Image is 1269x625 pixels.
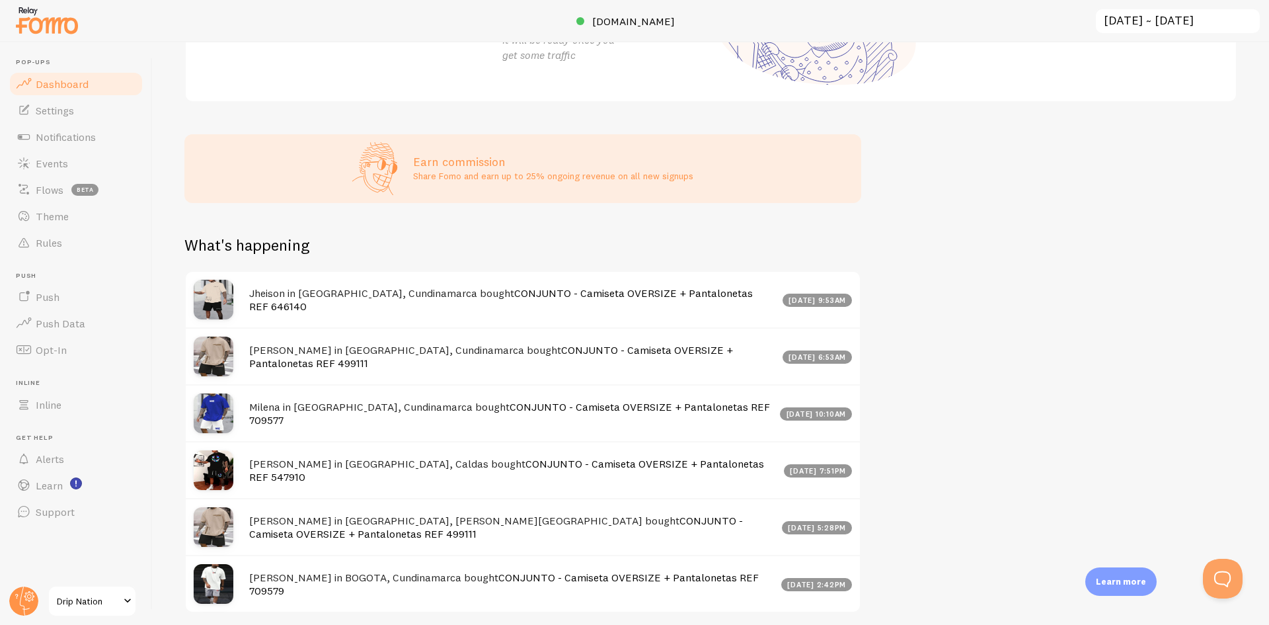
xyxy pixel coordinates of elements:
img: fomo-relay-logo-orange.svg [14,3,80,37]
a: CONJUNTO - Camiseta OVERSIZE + Pantalonetas REF 709577 [249,400,770,427]
a: Drip Nation [48,585,137,617]
div: Learn more [1085,567,1157,596]
a: Notifications [8,124,144,150]
span: Push [36,290,59,304]
a: Theme [8,203,144,229]
a: Support [8,499,144,525]
span: Inline [16,379,144,388]
p: Learn more [1096,575,1146,588]
a: CONJUNTO - Camiseta OVERSIZE + Pantalonetas REF 709579 [249,571,759,598]
a: CONJUNTO - Camiseta OVERSIZE + Pantalonetas REF 547910 [249,457,764,484]
span: Opt-In [36,343,67,356]
div: [DATE] 9:53am [783,294,853,307]
a: Events [8,150,144,177]
a: Inline [8,392,144,418]
a: Learn [8,472,144,499]
a: CONJUNTO - Camiseta OVERSIZE + Pantalonetas REF 499111 [249,343,733,370]
h4: [PERSON_NAME] in [GEOGRAPHIC_DATA], Caldas bought [249,457,776,484]
div: [DATE] 2:42pm [781,578,853,591]
span: Dashboard [36,77,89,91]
span: Notifications [36,130,96,144]
h4: Milena in [GEOGRAPHIC_DATA], Cundinamarca bought [249,400,772,427]
div: [DATE] 7:51pm [784,464,853,478]
h4: [PERSON_NAME] in [GEOGRAPHIC_DATA], Cundinamarca bought [249,343,775,370]
span: Drip Nation [57,593,120,609]
span: Events [36,157,68,170]
span: Flows [36,183,63,196]
p: It will be ready once you get some traffic [502,32,711,63]
svg: <p>Watch New Feature Tutorials!</p> [70,478,82,489]
span: Alerts [36,452,64,466]
span: Settings [36,104,74,117]
a: Push Data [8,310,144,337]
span: Inline [36,398,61,411]
span: Push [16,272,144,280]
h4: [PERSON_NAME] in BOGOTA, Cundinamarca bought [249,571,773,598]
a: Opt-In [8,337,144,363]
div: [DATE] 10:10am [780,407,852,421]
h2: What's happening [184,235,309,255]
span: Rules [36,236,62,249]
a: Alerts [8,446,144,472]
span: Support [36,505,75,519]
h4: Jheison in [GEOGRAPHIC_DATA], Cundinamarca bought [249,286,775,313]
iframe: Help Scout Beacon - Open [1203,559,1243,599]
h3: Earn commission [413,154,693,169]
div: [DATE] 5:28pm [782,521,853,534]
span: Theme [36,210,69,223]
h4: [PERSON_NAME] in [GEOGRAPHIC_DATA], [PERSON_NAME][GEOGRAPHIC_DATA] bought [249,514,774,541]
a: CONJUNTO - Camiseta OVERSIZE + Pantalonetas REF 499111 [249,514,743,541]
span: beta [71,184,98,196]
a: Settings [8,97,144,124]
a: Dashboard [8,71,144,97]
div: [DATE] 6:53am [783,351,853,364]
span: Push Data [36,317,85,330]
a: Rules [8,229,144,256]
span: Pop-ups [16,58,144,67]
p: Share Fomo and earn up to 25% ongoing revenue on all new signups [413,169,693,183]
a: Push [8,284,144,310]
span: Get Help [16,434,144,442]
a: CONJUNTO - Camiseta OVERSIZE + Pantalonetas REF 646140 [249,286,753,313]
a: Flows beta [8,177,144,203]
span: Learn [36,479,63,492]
